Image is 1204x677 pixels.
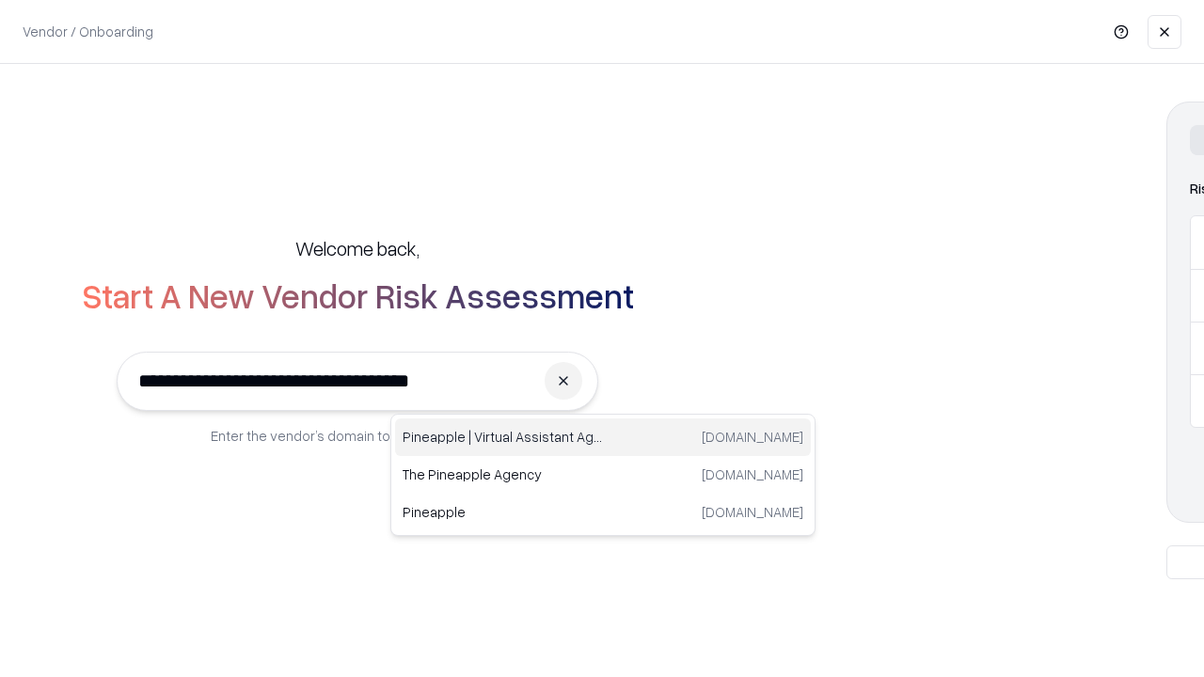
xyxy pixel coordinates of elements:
div: Suggestions [390,414,816,536]
p: Pineapple | Virtual Assistant Agency [403,427,603,447]
h5: Welcome back, [295,235,420,261]
p: Enter the vendor’s domain to begin onboarding [211,426,504,446]
p: Pineapple [403,502,603,522]
p: The Pineapple Agency [403,464,603,484]
h2: Start A New Vendor Risk Assessment [82,276,634,314]
p: [DOMAIN_NAME] [702,427,803,447]
p: Vendor / Onboarding [23,22,153,41]
p: [DOMAIN_NAME] [702,464,803,484]
p: [DOMAIN_NAME] [702,502,803,522]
